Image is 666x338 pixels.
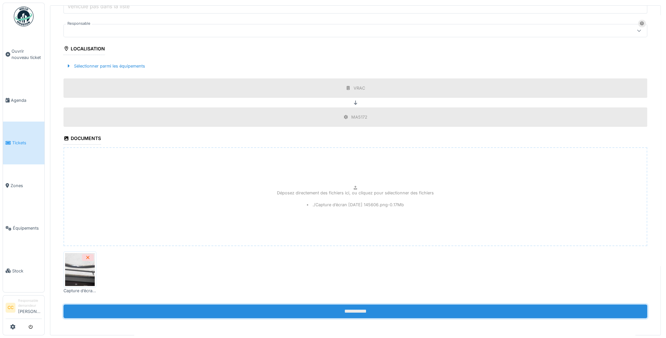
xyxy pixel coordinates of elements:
a: Tickets [3,122,44,164]
label: Responsable [66,21,92,26]
li: [PERSON_NAME] [18,298,42,317]
li: CC [6,303,15,313]
img: Badge_color-CXgf-gQk.svg [14,7,34,26]
div: Documents [63,133,101,145]
a: Équipements [3,207,44,249]
a: Stock [3,249,44,292]
span: Stock [12,268,42,274]
p: Déposez directement des fichiers ici, ou cliquez pour sélectionner des fichiers [277,190,434,196]
label: Véhicule pas dans la liste [66,2,131,10]
span: Agenda [11,97,42,103]
span: Ouvrir nouveau ticket [12,48,42,61]
div: Capture d’écran [DATE] 145606.png [63,288,96,294]
a: Ouvrir nouveau ticket [3,30,44,79]
div: Sélectionner parmi les équipements [63,62,148,70]
a: Zones [3,164,44,207]
li: ./Capture d’écran [DATE] 145606.png - 0.17 Mb [307,202,404,208]
a: CC Responsable demandeur[PERSON_NAME] [6,298,42,319]
span: Zones [11,183,42,189]
div: VRAC [354,85,365,91]
span: Équipements [13,225,42,231]
div: MA5172 [351,114,367,120]
div: Responsable demandeur [18,298,42,308]
span: Tickets [12,140,42,146]
div: Localisation [63,44,105,55]
img: kqxw9uk1qsnguttwcv6irc9p5k9z [65,253,95,286]
a: Agenda [3,79,44,122]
